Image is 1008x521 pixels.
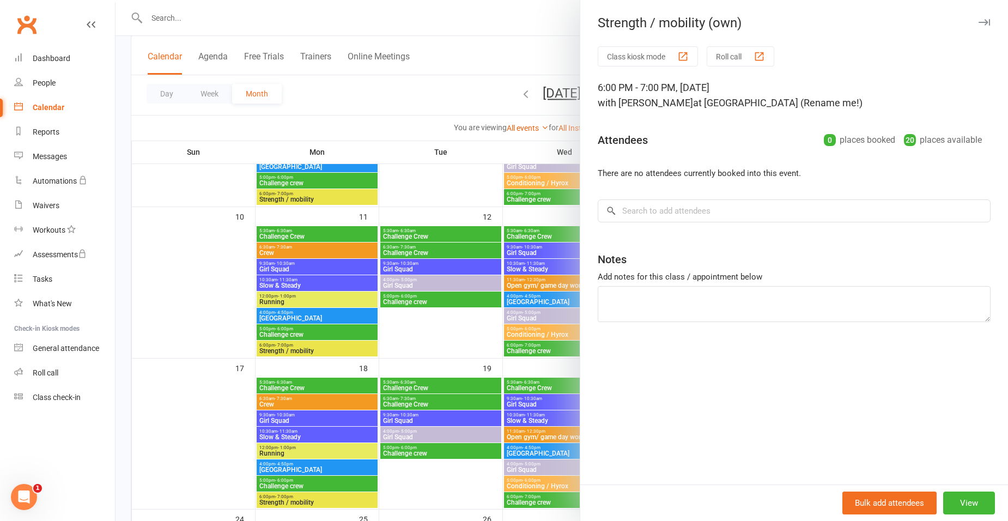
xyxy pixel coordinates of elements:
button: View [943,492,995,514]
a: Automations [14,169,115,193]
a: Messages [14,144,115,169]
div: Waivers [33,201,59,210]
div: Messages [33,152,67,161]
button: Bulk add attendees [842,492,937,514]
button: Roll call [707,46,774,66]
div: Strength / mobility (own) [580,15,1008,31]
div: Calendar [33,103,64,112]
a: Roll call [14,361,115,385]
div: Assessments [33,250,87,259]
div: places available [904,132,982,148]
iframe: Intercom live chat [11,484,37,510]
a: Clubworx [13,11,40,38]
div: Automations [33,177,77,185]
button: Class kiosk mode [598,46,698,66]
div: Attendees [598,132,648,148]
div: Dashboard [33,54,70,63]
a: Waivers [14,193,115,218]
div: places booked [824,132,895,148]
span: 1 [33,484,42,493]
div: Notes [598,252,627,267]
input: Search to add attendees [598,199,991,222]
a: What's New [14,292,115,316]
div: People [33,78,56,87]
div: Roll call [33,368,58,377]
span: at [GEOGRAPHIC_DATA] (Rename me!) [693,97,863,108]
a: Class kiosk mode [14,385,115,410]
div: Class check-in [33,393,81,402]
div: 0 [824,134,836,146]
div: What's New [33,299,72,308]
span: with [PERSON_NAME] [598,97,693,108]
a: Reports [14,120,115,144]
div: 20 [904,134,916,146]
div: Add notes for this class / appointment below [598,270,991,283]
li: There are no attendees currently booked into this event. [598,167,991,180]
a: Assessments [14,243,115,267]
div: Workouts [33,226,65,234]
div: Reports [33,128,59,136]
a: Dashboard [14,46,115,71]
a: Workouts [14,218,115,243]
a: Tasks [14,267,115,292]
a: People [14,71,115,95]
a: General attendance kiosk mode [14,336,115,361]
div: Tasks [33,275,52,283]
div: General attendance [33,344,99,353]
a: Calendar [14,95,115,120]
div: 6:00 PM - 7:00 PM, [DATE] [598,80,991,111]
